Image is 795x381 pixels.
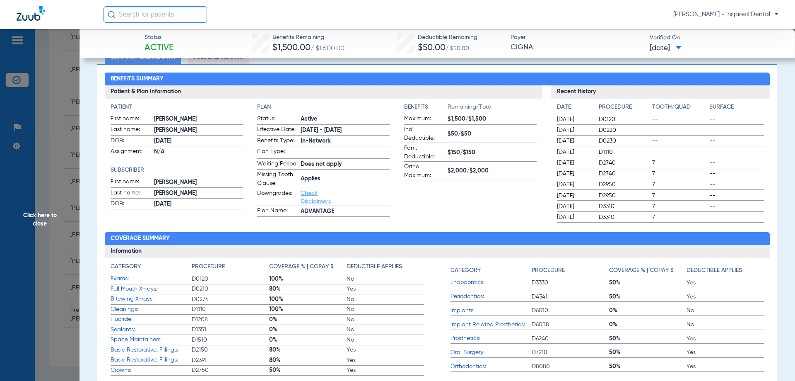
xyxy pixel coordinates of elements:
[687,293,764,301] span: Yes
[154,137,243,146] span: [DATE]
[269,315,347,324] span: 0%
[557,148,592,156] span: [DATE]
[257,136,298,146] span: Benefits Type:
[192,262,269,274] app-breakdown-title: Procedure
[687,335,764,343] span: Yes
[192,336,269,344] span: D1510
[652,115,707,124] span: --
[111,166,243,175] app-breakdown-title: Subscriber
[532,362,609,371] span: D8080
[257,170,298,188] span: Missing Tooth Clause:
[111,125,151,135] span: Last name:
[532,335,609,343] span: D6240
[551,85,770,99] h3: Recent History
[111,199,151,209] span: DOB:
[557,202,592,211] span: [DATE]
[609,348,687,357] span: 50%
[687,279,764,287] span: Yes
[450,292,532,301] span: Periodontics:
[111,262,192,274] app-breakdown-title: Category
[269,346,347,354] span: 80%
[347,275,424,283] span: No
[709,103,764,114] app-breakdown-title: Surface
[450,320,532,329] span: Implant Related Prosthetics:
[108,11,115,18] img: Search Icon
[599,213,649,221] span: D3310
[105,85,542,99] h3: Patient & Plan Information
[105,232,770,245] h2: Coverage Summary
[532,320,609,329] span: D6058
[111,335,192,344] span: Space Maintainers:
[404,103,448,114] app-breakdown-title: Benefits
[650,43,682,53] span: [DATE]
[269,262,334,271] h4: Coverage % | Copay $
[599,159,649,167] span: D2740
[557,103,592,114] app-breakdown-title: Date
[609,362,687,371] span: 50%
[404,125,445,143] span: Ind. Deductible:
[111,274,192,283] span: Exams:
[687,362,764,371] span: Yes
[347,325,424,334] span: No
[347,356,424,364] span: Yes
[192,275,269,283] span: D0120
[111,325,192,334] span: Sealants:
[192,305,269,313] span: D1110
[599,192,649,200] span: D2950
[557,159,592,167] span: [DATE]
[257,189,298,206] span: Downgrades:
[301,160,390,169] span: Does not apply
[652,137,707,145] span: --
[347,366,424,374] span: Yes
[269,366,347,374] span: 50%
[269,356,347,364] span: 80%
[450,278,532,287] span: Endodontics:
[709,103,764,112] h4: Surface
[111,315,192,324] span: Fluoride:
[347,346,424,354] span: Yes
[269,262,347,274] app-breakdown-title: Coverage % | Copay $
[418,33,477,42] span: Deductible Remaining
[532,306,609,315] span: D6010
[111,285,192,294] span: Full Mouth X-rays:
[111,356,192,364] span: Basic Restorative, Fillings:
[301,175,390,183] span: Applies
[652,103,707,114] app-breakdown-title: Tooth/Quad
[532,279,609,287] span: D3330
[111,346,192,354] span: Basic Restorative, Fillings:
[652,126,707,134] span: --
[154,126,243,135] span: [PERSON_NAME]
[557,170,592,178] span: [DATE]
[709,213,764,221] span: --
[192,356,269,364] span: D2391
[111,262,141,271] h4: Category
[17,6,45,21] img: Zuub Logo
[192,315,269,324] span: D1208
[557,126,592,134] span: [DATE]
[652,103,707,112] h4: Tooth/Quad
[557,103,592,112] h4: Date
[111,114,151,124] span: First name:
[311,45,344,52] span: / $1,500.00
[511,42,643,53] span: CIGNA
[687,306,764,315] span: No
[754,341,795,381] iframe: Chat Widget
[652,213,707,221] span: 7
[599,148,649,156] span: D1110
[257,206,298,216] span: Plan Name:
[269,295,347,303] span: 100%
[450,334,532,343] span: Prosthetics:
[599,115,649,124] span: D0120
[609,320,687,329] span: 0%
[599,180,649,189] span: D2950
[687,262,764,278] app-breakdown-title: Deductible Applies
[450,348,532,357] span: Oral Surgery:
[609,306,687,315] span: 0%
[347,295,424,303] span: No
[709,159,764,167] span: --
[104,6,207,23] input: Search for patients
[192,346,269,354] span: D2150
[105,245,770,258] h3: Information
[301,126,390,135] span: [DATE] - [DATE]
[111,366,192,375] span: Crowns:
